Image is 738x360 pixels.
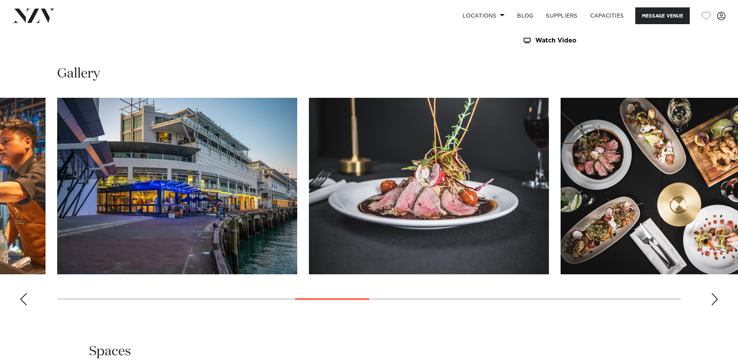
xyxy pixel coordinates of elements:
a: BLOG [511,7,540,24]
img: nzv-logo.png [12,9,55,23]
h2: Gallery [57,65,100,83]
swiper-slide: 10 / 21 [309,98,549,274]
swiper-slide: 9 / 21 [57,98,297,274]
a: Capacities [584,7,630,24]
a: SUPPLIERS [540,7,584,24]
a: Watch Video [522,37,649,44]
button: Message Venue [635,7,690,24]
a: Locations [456,7,511,24]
